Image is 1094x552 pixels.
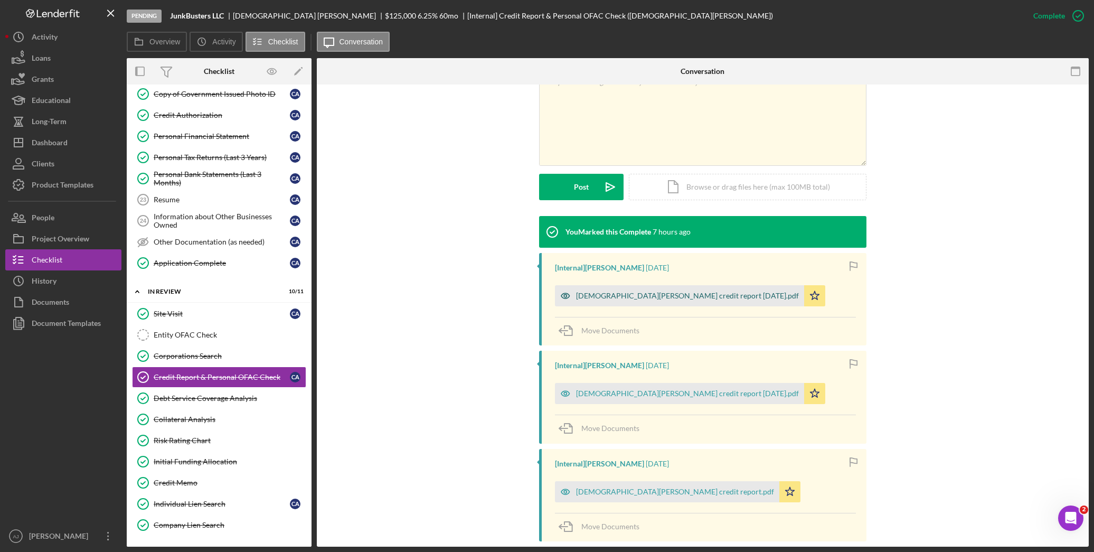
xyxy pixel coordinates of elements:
[555,415,650,442] button: Move Documents
[268,38,298,46] label: Checklist
[13,534,18,539] text: AJ
[132,303,306,324] a: Site VisitCA
[154,132,290,141] div: Personal Financial Statement
[132,472,306,493] a: Credit Memo
[1080,506,1088,514] span: 2
[555,383,825,404] button: [DEMOGRAPHIC_DATA][PERSON_NAME] credit report [DATE].pdf
[32,111,67,135] div: Long-Term
[576,389,799,398] div: [DEMOGRAPHIC_DATA][PERSON_NAME] credit report [DATE].pdf
[132,409,306,430] a: Collateral Analysis
[140,197,146,203] tspan: 23
[132,252,306,274] a: Application CompleteCA
[5,526,121,547] button: AJ[PERSON_NAME]
[132,430,306,451] a: Risk Rating Chart
[204,67,234,76] div: Checklist
[555,481,800,502] button: [DEMOGRAPHIC_DATA][PERSON_NAME] credit report.pdf
[439,12,458,20] div: 60 mo
[32,174,93,198] div: Product Templates
[132,367,306,388] a: Credit Report & Personal OFAC CheckCA
[555,361,644,370] div: [Internal] [PERSON_NAME]
[132,514,306,536] a: Company Lien Search
[646,460,669,468] time: 2025-05-14 18:57
[555,285,825,306] button: [DEMOGRAPHIC_DATA][PERSON_NAME] credit report [DATE].pdf
[574,174,589,200] div: Post
[290,110,300,120] div: C A
[1023,5,1089,26] button: Complete
[5,207,121,228] button: People
[581,424,639,433] span: Move Documents
[32,69,54,92] div: Grants
[653,228,691,236] time: 2025-10-08 13:42
[132,388,306,409] a: Debt Service Coverage Analysis
[32,26,58,50] div: Activity
[5,153,121,174] button: Clients
[317,32,390,52] button: Conversation
[132,105,306,126] a: Credit AuthorizationCA
[154,238,290,246] div: Other Documentation (as needed)
[154,415,306,424] div: Collateral Analysis
[154,259,290,267] div: Application Complete
[154,212,290,229] div: Information about Other Businesses Owned
[646,361,669,370] time: 2025-06-26 14:09
[154,436,306,445] div: Risk Rating Chart
[154,457,306,466] div: Initial Funding Allocation
[132,493,306,514] a: Individual Lien SearchCA
[5,313,121,334] button: Document Templates
[154,331,306,339] div: Entity OFAC Check
[132,147,306,168] a: Personal Tax Returns (Last 3 Years)CA
[290,173,300,184] div: C A
[154,195,290,204] div: Resume
[132,168,306,189] a: Personal Bank Statements (Last 3 Months)CA
[132,324,306,345] a: Entity OFAC Check
[5,174,121,195] button: Product Templates
[290,89,300,99] div: C A
[154,310,290,318] div: Site Visit
[32,132,68,156] div: Dashboard
[154,500,290,508] div: Individual Lien Search
[32,207,54,231] div: People
[555,317,650,344] button: Move Documents
[154,479,306,487] div: Credit Memo
[132,189,306,210] a: 23ResumeCA
[5,90,121,111] button: Educational
[290,194,300,205] div: C A
[646,264,669,272] time: 2025-08-05 16:09
[5,228,121,249] button: Project Overview
[154,170,290,187] div: Personal Bank Statements (Last 3 Months)
[290,216,300,226] div: C A
[565,228,651,236] div: You Marked this Complete
[148,288,277,295] div: In Review
[5,292,121,313] button: Documents
[539,174,624,200] button: Post
[132,210,306,231] a: 24Information about Other Businesses OwnedCA
[32,48,51,71] div: Loans
[1033,5,1065,26] div: Complete
[154,90,290,98] div: Copy of Government Issued Photo ID
[5,26,121,48] a: Activity
[132,345,306,367] a: Corporations Search
[290,258,300,268] div: C A
[681,67,724,76] div: Conversation
[581,326,639,335] span: Move Documents
[290,308,300,319] div: C A
[154,111,290,119] div: Credit Authorization
[212,38,235,46] label: Activity
[233,12,385,20] div: [DEMOGRAPHIC_DATA] [PERSON_NAME]
[149,38,180,46] label: Overview
[32,228,89,252] div: Project Overview
[555,460,644,468] div: [Internal] [PERSON_NAME]
[32,313,101,336] div: Document Templates
[127,10,162,23] div: Pending
[32,292,69,315] div: Documents
[132,451,306,472] a: Initial Funding Allocation
[5,132,121,153] button: Dashboard
[5,111,121,132] button: Long-Term
[154,394,306,403] div: Debt Service Coverage Analysis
